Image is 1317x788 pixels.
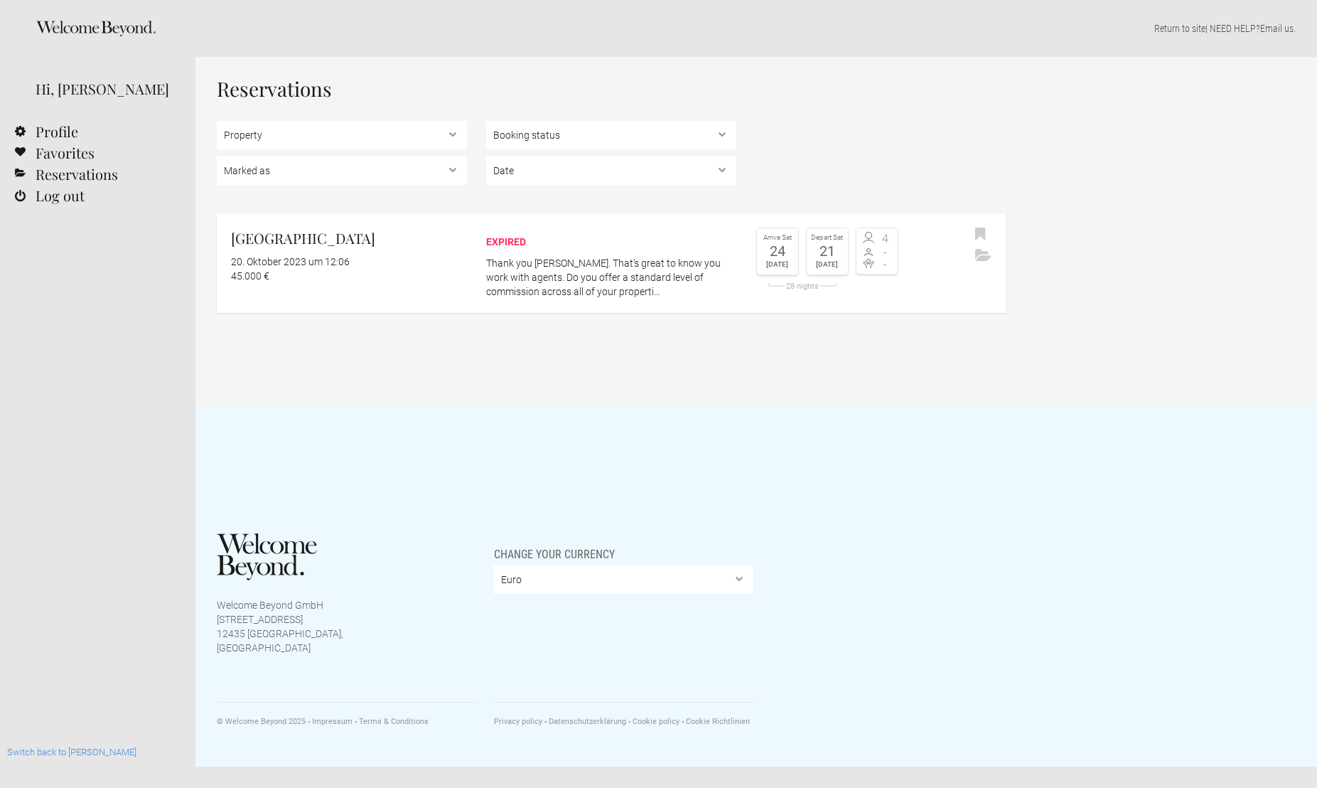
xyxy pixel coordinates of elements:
[486,156,736,185] select: ,
[231,270,269,282] flynt-currency: 45.000 €
[877,259,894,270] span: -
[810,244,844,258] div: 21
[7,747,136,757] a: Switch back to [PERSON_NAME]
[217,598,343,655] p: Welcome Beyond GmbH [STREET_ADDRESS] 12435 [GEOGRAPHIC_DATA], [GEOGRAPHIC_DATA]
[760,258,795,271] div: [DATE]
[756,282,849,290] div: 28 nights
[231,256,350,267] flynt-date-display: 20. Oktober 2023 um 12:06
[486,121,736,149] select: , ,
[308,717,353,726] a: Impressum
[231,228,467,249] h2: [GEOGRAPHIC_DATA]
[810,232,844,244] div: Depart Sat
[217,717,306,726] span: © Welcome Beyond 2025
[217,156,467,185] select: , , ,
[486,235,736,249] div: expired
[682,717,750,726] a: Cookie Richtlinien
[760,244,795,258] div: 24
[877,233,894,245] span: 4
[486,256,736,299] p: Thank you [PERSON_NAME]. That's great to know you work with agents. Do you offer a standard level...
[217,213,1006,313] a: [GEOGRAPHIC_DATA] 20. Oktober 2023 um 12:06 45.000 € expired Thank you [PERSON_NAME]. That's grea...
[217,78,1006,100] h1: Reservations
[355,717,429,726] a: Terms & Conditions
[494,533,615,562] span: Change your currency
[217,21,1296,36] p: | NEED HELP? .
[972,224,989,245] button: Bookmark
[217,533,317,580] img: Welcome Beyond
[494,717,542,726] a: Privacy policy
[1154,23,1205,34] a: Return to site
[544,717,626,726] a: Datenschutzerklärung
[760,232,795,244] div: Arrive Sat
[494,565,754,594] select: Change your currency
[810,258,844,271] div: [DATE]
[972,245,995,267] button: Archive
[36,78,174,100] div: Hi, [PERSON_NAME]
[628,717,679,726] a: Cookie policy
[877,247,894,258] span: -
[1260,23,1294,34] a: Email us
